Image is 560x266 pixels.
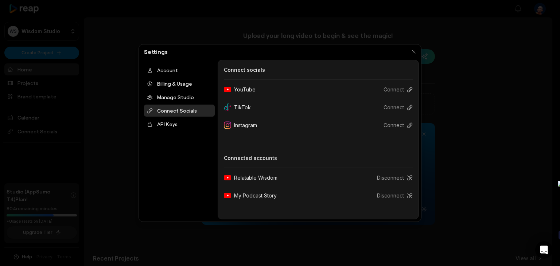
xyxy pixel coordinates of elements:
[371,171,413,184] button: Disconnect
[144,118,215,130] div: API Keys
[224,189,283,202] div: My Podcast Story
[224,66,413,74] h3: Connect socials
[224,154,413,162] h3: Connected accounts
[224,83,261,96] div: YouTube
[144,105,215,117] div: Connect Socials
[144,64,215,76] div: Account
[378,101,413,114] button: Connect
[224,101,257,114] div: TikTok
[378,118,413,132] button: Connect
[371,189,413,202] button: Disconnect
[144,91,215,103] div: Manage Studio
[224,171,283,184] div: Relatable Wisdom
[144,78,215,90] div: Billing & Usage
[224,118,263,132] div: Instagram
[141,47,171,56] h2: Settings
[378,83,413,96] button: Connect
